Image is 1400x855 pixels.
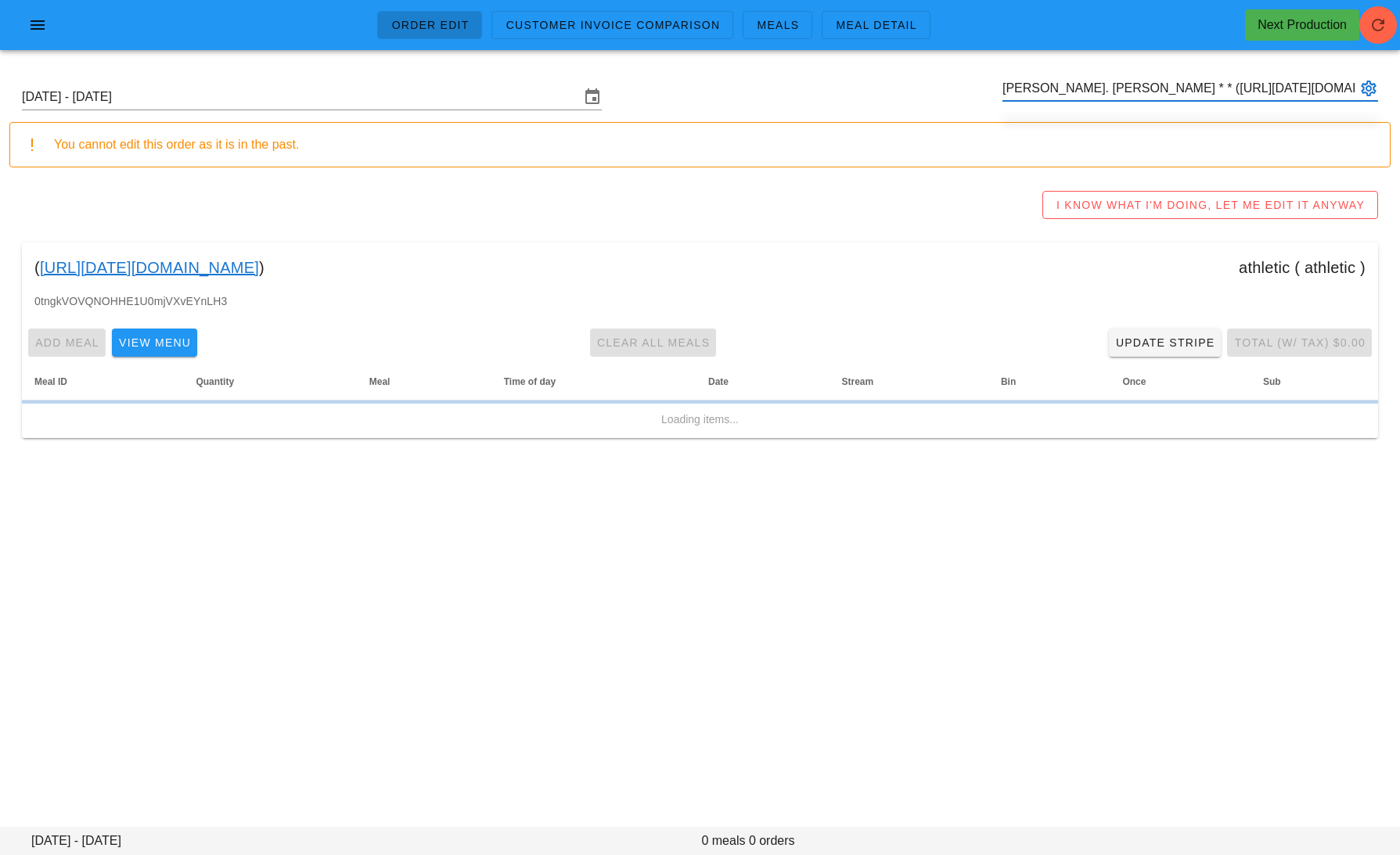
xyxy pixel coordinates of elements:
[1056,199,1365,211] span: I KNOW WHAT I'M DOING, LET ME EDIT IT ANYWAY
[696,363,830,401] th: Date: Not sorted. Activate to sort ascending.
[505,19,720,31] span: Customer Invoice Comparison
[491,11,733,39] a: Customer Invoice Comparison
[22,401,1378,438] td: Loading items...
[756,19,799,31] span: Meals
[1002,76,1356,101] input: Search by email or name
[118,336,191,349] span: View Menu
[1115,336,1215,349] span: Update Stripe
[829,363,988,401] th: Stream: Not sorted. Activate to sort ascending.
[377,11,482,39] a: Order Edit
[1001,376,1016,387] span: Bin
[1359,79,1378,98] button: appended action
[708,376,729,387] span: Date
[357,363,491,401] th: Meal: Not sorted. Activate to sort ascending.
[1109,329,1222,357] a: Update Stripe
[743,11,812,39] a: Meals
[22,242,1378,293] div: ( ) athletic ( athletic )
[54,138,299,151] span: You cannot edit this order as it is in the past.
[196,376,234,387] span: Quantity
[1251,363,1378,401] th: Sub: Not sorted. Activate to sort ascending.
[841,376,873,387] span: Stream
[504,376,556,387] span: Time of day
[835,19,916,31] span: Meal Detail
[183,363,356,401] th: Quantity: Not sorted. Activate to sort ascending.
[822,11,930,39] a: Meal Detail
[1110,363,1250,401] th: Once: Not sorted. Activate to sort ascending.
[22,293,1378,322] div: 0tngkVOVQNOHHE1U0mjVXvEYnLH3
[1263,376,1281,387] span: Sub
[1122,376,1146,387] span: Once
[390,19,469,31] span: Order Edit
[369,376,390,387] span: Meal
[988,363,1110,401] th: Bin: Not sorted. Activate to sort ascending.
[22,363,183,401] th: Meal ID: Not sorted. Activate to sort ascending.
[40,255,259,280] a: [URL][DATE][DOMAIN_NAME]
[1258,16,1347,34] div: Next Production
[34,376,67,387] span: Meal ID
[1042,191,1378,219] button: I KNOW WHAT I'M DOING, LET ME EDIT IT ANYWAY
[491,363,696,401] th: Time of day: Not sorted. Activate to sort ascending.
[112,329,197,357] button: View Menu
